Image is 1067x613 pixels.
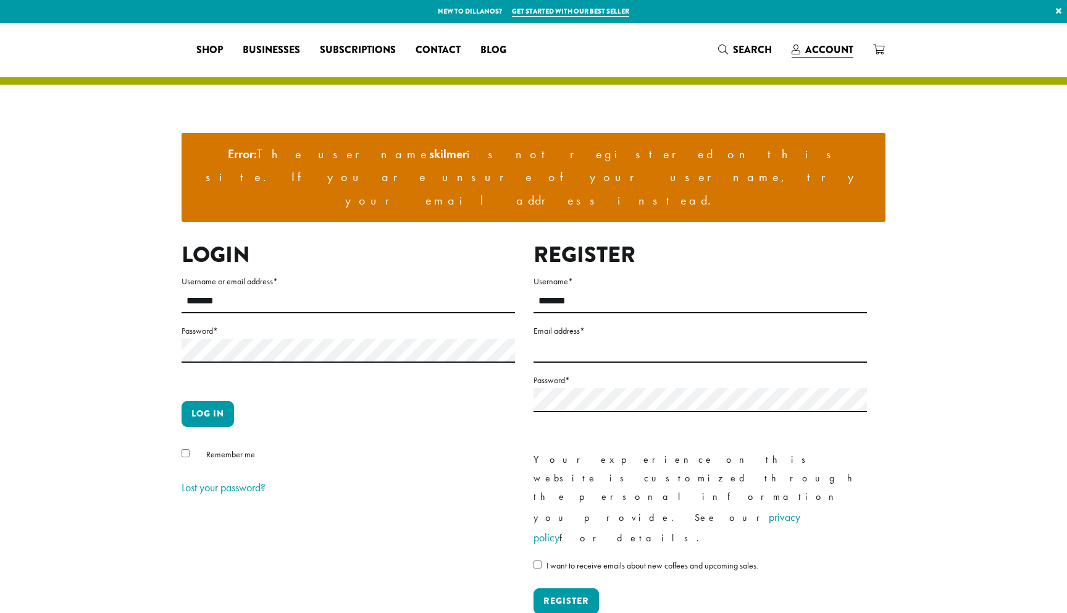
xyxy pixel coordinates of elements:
[196,43,223,58] span: Shop
[708,40,782,60] a: Search
[533,323,867,339] label: Email address
[182,480,266,494] a: Lost your password?
[191,143,876,213] li: The username is not registered on this site. If you are unsure of your username, try your email a...
[182,242,515,268] h2: Login
[480,43,506,58] span: Blog
[805,43,853,57] span: Account
[533,560,542,569] input: I want to receive emails about new coffees and upcoming sales.
[429,146,467,162] strong: skilmer
[186,40,233,60] a: Shop
[243,43,300,58] span: Businesses
[533,274,867,289] label: Username
[512,6,629,17] a: Get started with our best seller
[206,449,255,460] span: Remember me
[533,373,867,388] label: Password
[228,146,257,162] strong: Error:
[182,274,515,289] label: Username or email address
[533,450,867,548] p: Your experience on this website is customized through the personal information you provide. See o...
[733,43,772,57] span: Search
[533,242,867,268] h2: Register
[320,43,396,58] span: Subscriptions
[182,323,515,339] label: Password
[416,43,461,58] span: Contact
[546,560,758,571] span: I want to receive emails about new coffees and upcoming sales.
[182,401,234,427] button: Log in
